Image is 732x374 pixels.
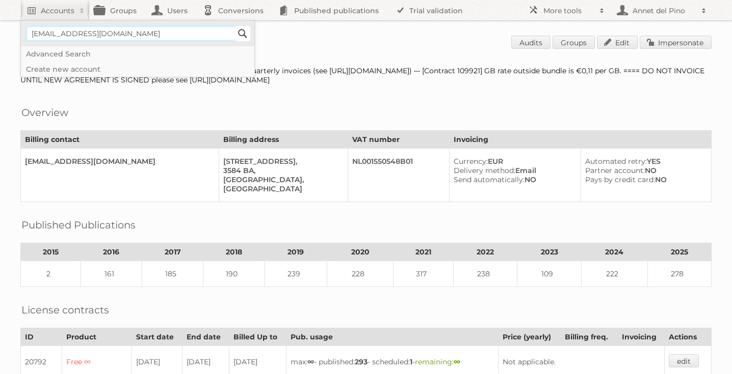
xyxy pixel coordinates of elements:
span: Partner account: [585,166,645,175]
th: Invoicing [449,131,711,149]
th: 2017 [142,243,203,261]
strong: 293 [355,357,368,366]
td: 185 [142,261,203,287]
th: Actions [665,328,712,346]
a: Edit [597,36,638,49]
th: Billed Up to [229,328,286,346]
h2: License contracts [21,302,109,318]
div: [GEOGRAPHIC_DATA], [223,175,339,184]
th: 2025 [647,243,711,261]
h2: Published Publications [21,217,136,233]
th: Pub. usage [286,328,499,346]
td: 278 [647,261,711,287]
div: [STREET_ADDRESS], [223,157,339,166]
th: VAT number [348,131,449,149]
td: 228 [327,261,394,287]
span: Pays by credit card: [585,175,655,184]
td: 161 [81,261,142,287]
th: 2018 [203,243,265,261]
th: Billing freq. [561,328,617,346]
td: 317 [394,261,454,287]
td: 109 [517,261,581,287]
th: Start date [132,328,182,346]
td: 238 [454,261,517,287]
td: NL001550548B01 [348,149,449,202]
span: Currency: [454,157,488,166]
th: 2021 [394,243,454,261]
a: Groups [553,36,595,49]
h2: More tools [543,6,594,16]
div: NO [585,175,703,184]
div: Email [454,166,573,175]
a: Advanced Search [21,46,254,62]
th: Billing contact [21,131,219,149]
strong: 1 [410,357,412,366]
th: 2022 [454,243,517,261]
th: ID [21,328,62,346]
strong: ∞ [307,357,314,366]
th: Invoicing [617,328,665,346]
th: 2024 [581,243,647,261]
input: Search [235,26,250,41]
a: edit [669,354,699,367]
th: 2015 [21,243,81,261]
th: Product [62,328,132,346]
div: YES [585,157,703,166]
a: Impersonate [640,36,712,49]
th: 2016 [81,243,142,261]
th: End date [182,328,229,346]
div: [Contract 109920] Auto-billing is disabled to add services to the quarterly invoices (see [URL][D... [20,66,712,84]
td: 190 [203,261,265,287]
div: NO [585,166,703,175]
td: 222 [581,261,647,287]
span: Send automatically: [454,175,525,184]
div: 3584 BA, [223,166,339,175]
td: 2 [21,261,81,287]
h1: Account 16210: PLUS Retail [20,36,712,51]
h2: Accounts [41,6,74,16]
th: 2020 [327,243,394,261]
th: Billing address [219,131,348,149]
span: Delivery method: [454,166,515,175]
th: 2019 [265,243,327,261]
a: Create new account [21,62,254,77]
div: [GEOGRAPHIC_DATA] [223,184,339,193]
h2: Annet del Pino [630,6,696,16]
th: 2023 [517,243,581,261]
span: remaining: [415,357,460,366]
th: Price (yearly) [499,328,561,346]
h2: Overview [21,105,68,120]
span: Automated retry: [585,157,647,166]
a: Audits [511,36,551,49]
div: NO [454,175,573,184]
div: [EMAIL_ADDRESS][DOMAIN_NAME] [25,157,211,166]
td: 239 [265,261,327,287]
div: EUR [454,157,573,166]
strong: ∞ [454,357,460,366]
